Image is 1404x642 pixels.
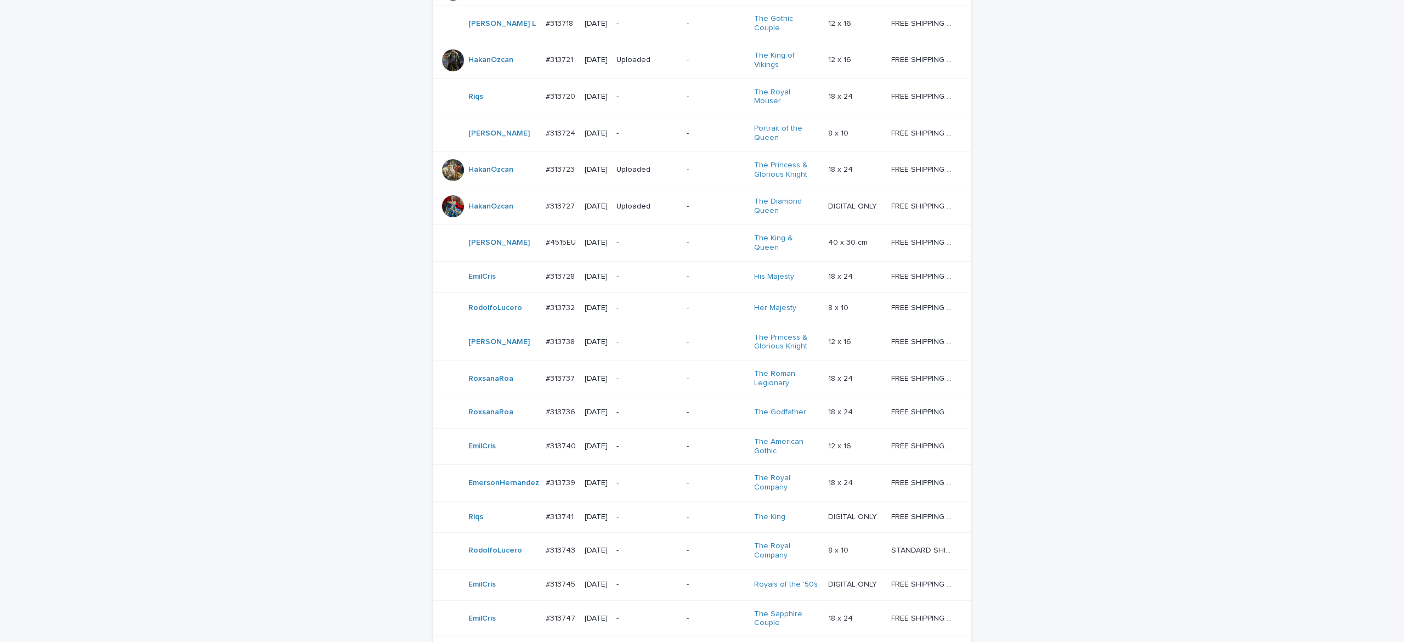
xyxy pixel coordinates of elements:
p: - [687,580,745,589]
p: #313720 [546,90,578,102]
a: [PERSON_NAME] L [468,19,536,29]
a: EmilCris [468,614,496,623]
p: DIGITAL ONLY [828,200,879,211]
a: Riqs [468,513,483,522]
a: Royals of the '50s [754,580,818,589]
p: - [616,303,678,313]
p: #313741 [546,510,576,522]
a: HakanOzcan [468,55,513,65]
a: EmilCris [468,272,496,281]
p: [DATE] [585,19,608,29]
tr: RodolfoLucero #313743#313743 [DATE]--The Royal Company 8 x 108 x 10 STANDARD SHIPPING -preview in... [433,532,971,569]
p: [DATE] [585,580,608,589]
p: - [616,272,678,281]
a: The American Gothic [754,437,819,456]
p: - [687,55,745,65]
p: 18 x 24 [828,406,855,417]
a: EmilCris [468,580,496,589]
p: - [687,165,745,174]
p: FREE SHIPPING - preview in 1-2 business days, after your approval delivery will take 5-10 b.d. [891,510,955,522]
tr: RoxsanaRoa #313736#313736 [DATE]--The Godfather 18 x 2418 x 24 FREE SHIPPING - preview in 1-2 bus... [433,397,971,428]
p: - [687,546,745,555]
p: - [687,238,745,247]
a: The King & Queen [754,234,819,252]
p: - [687,478,745,488]
p: [DATE] [585,55,608,65]
p: - [687,202,745,211]
a: The Princess & Glorious Knight [754,333,819,352]
p: [DATE] [585,374,608,384]
a: RodolfoLucero [468,546,522,555]
a: The Royal Mouser [754,88,819,106]
p: DIGITAL ONLY [828,510,879,522]
p: #313728 [546,270,577,281]
p: FREE SHIPPING - preview in 1-2 business days, after your approval delivery will take 5-10 b.d. [891,406,955,417]
p: #313745 [546,578,578,589]
p: FREE SHIPPING - preview in 1-2 business days, after your approval delivery will take 5-10 b.d. [891,200,955,211]
a: HakanOzcan [468,202,513,211]
p: FREE SHIPPING - preview in 1-2 business days, after your approval delivery will take 5-10 b.d. [891,578,955,589]
p: #313740 [546,440,578,451]
p: [DATE] [585,272,608,281]
p: - [687,272,745,281]
p: - [616,580,678,589]
a: The Diamond Queen [754,197,819,216]
tr: [PERSON_NAME] L #313718#313718 [DATE]--The Gothic Couple 12 x 1612 x 16 FREE SHIPPING - preview i... [433,5,971,42]
tr: HakanOzcan #313723#313723 [DATE]Uploaded-The Princess & Glorious Knight 18 x 2418 x 24 FREE SHIPP... [433,151,971,188]
p: - [616,408,678,417]
p: [DATE] [585,238,608,247]
p: #4515EU [546,236,578,247]
a: The Sapphire Couple [754,610,819,628]
p: - [687,92,745,102]
p: [DATE] [585,202,608,211]
a: EmilCris [468,442,496,451]
p: [DATE] [585,129,608,138]
a: His Majesty [754,272,794,281]
a: [PERSON_NAME] [468,337,530,347]
p: [DATE] [585,92,608,102]
p: [DATE] [585,614,608,623]
p: - [687,614,745,623]
p: FREE SHIPPING - preview in 1-2 business days, after your approval delivery will take 5-10 b.d. [891,127,955,138]
p: [DATE] [585,546,608,555]
a: The Princess & Glorious Knight [754,161,819,179]
p: #313724 [546,127,578,138]
p: [DATE] [585,442,608,451]
p: FREE SHIPPING - preview in 1-2 business days, after your approval delivery will take 6-10 busines... [891,236,955,247]
p: 8 x 10 [828,544,851,555]
p: 8 x 10 [828,127,851,138]
p: FREE SHIPPING - preview in 1-2 business days, after your approval delivery will take 5-10 b.d. [891,17,955,29]
a: [PERSON_NAME] [468,129,530,138]
p: FREE SHIPPING - preview in 1-2 business days, after your approval delivery will take 5-10 b.d. [891,163,955,174]
p: FREE SHIPPING - preview in 1-2 business days, after your approval delivery will take 5-10 b.d. [891,612,955,623]
p: - [616,129,678,138]
p: #313732 [546,301,577,313]
tr: [PERSON_NAME] #313738#313738 [DATE]--The Princess & Glorious Knight 12 x 1612 x 16 FREE SHIPPING ... [433,324,971,361]
p: #313723 [546,163,577,174]
p: Uploaded [616,55,678,65]
p: - [616,546,678,555]
a: HakanOzcan [468,165,513,174]
a: RoxsanaRoa [468,408,513,417]
a: RodolfoLucero [468,303,522,313]
p: [DATE] [585,478,608,488]
p: 18 x 24 [828,612,855,623]
p: 18 x 24 [828,270,855,281]
p: - [687,19,745,29]
tr: EmilCris #313745#313745 [DATE]--Royals of the '50s DIGITAL ONLYDIGITAL ONLY FREE SHIPPING - previ... [433,569,971,600]
p: - [687,129,745,138]
tr: Riqs #313741#313741 [DATE]--The King DIGITAL ONLYDIGITAL ONLY FREE SHIPPING - preview in 1-2 busi... [433,501,971,532]
a: The Royal Company [754,542,819,560]
p: #313739 [546,476,578,488]
a: EmersonHernandez [468,478,539,488]
p: [DATE] [585,513,608,522]
tr: RoxsanaRoa #313737#313737 [DATE]--The Roman Legionary 18 x 2418 x 24 FREE SHIPPING - preview in 1... [433,361,971,397]
tr: EmilCris #313728#313728 [DATE]--His Majesty 18 x 2418 x 24 FREE SHIPPING - preview in 1-2 busines... [433,261,971,292]
p: [DATE] [585,303,608,313]
p: - [687,374,745,384]
a: [PERSON_NAME] [468,238,530,247]
p: - [616,614,678,623]
p: - [616,19,678,29]
p: - [687,408,745,417]
p: FREE SHIPPING - preview in 1-2 business days, after your approval delivery will take 5-10 b.d. [891,301,955,313]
